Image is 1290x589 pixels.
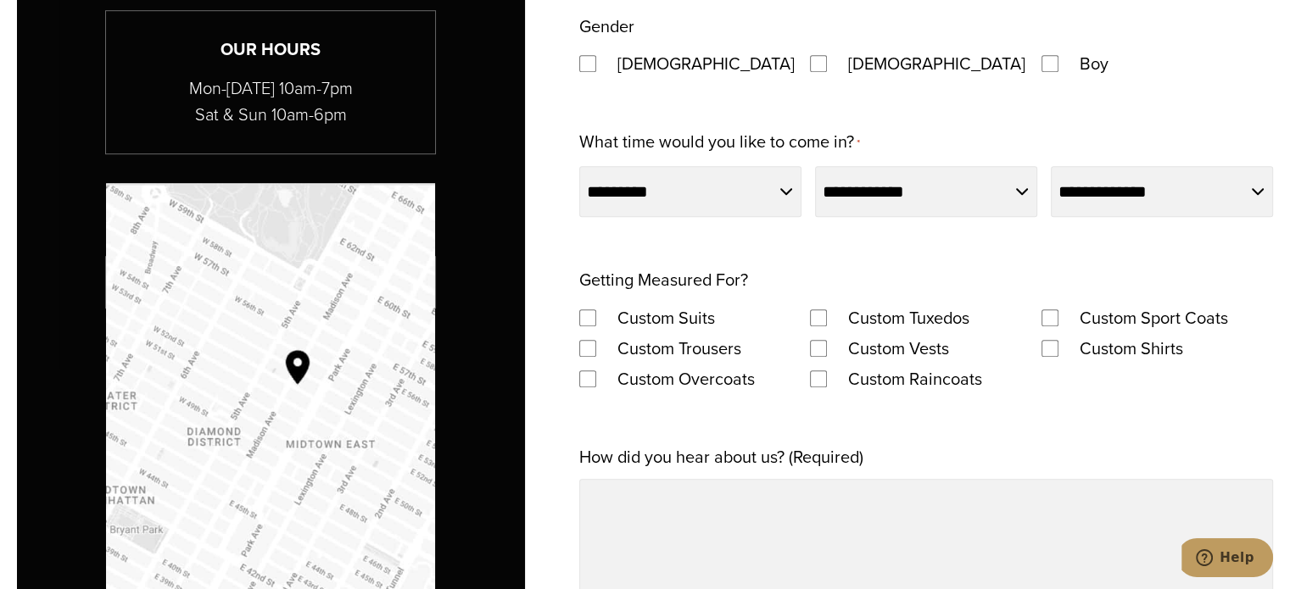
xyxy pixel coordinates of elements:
label: Custom Suits [600,303,732,333]
h3: Our Hours [106,36,435,63]
label: Boy [1063,48,1125,79]
p: Mon-[DATE] 10am-7pm Sat & Sun 10am-6pm [106,75,435,128]
label: What time would you like to come in? [579,126,860,159]
legend: Gender [579,11,634,42]
label: [DEMOGRAPHIC_DATA] [831,48,1035,79]
label: [DEMOGRAPHIC_DATA] [600,48,804,79]
label: How did you hear about us? (Required) [579,442,863,472]
label: Custom Tuxedos [831,303,986,333]
label: Custom Sport Coats [1063,303,1245,333]
label: Custom Trousers [600,333,758,364]
label: Custom Vests [831,333,966,364]
label: Custom Raincoats [831,364,999,394]
label: Custom Overcoats [600,364,772,394]
iframe: Opens a widget where you can chat to one of our agents [1181,538,1273,581]
legend: Getting Measured For? [579,264,748,295]
label: Custom Shirts [1063,333,1200,364]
